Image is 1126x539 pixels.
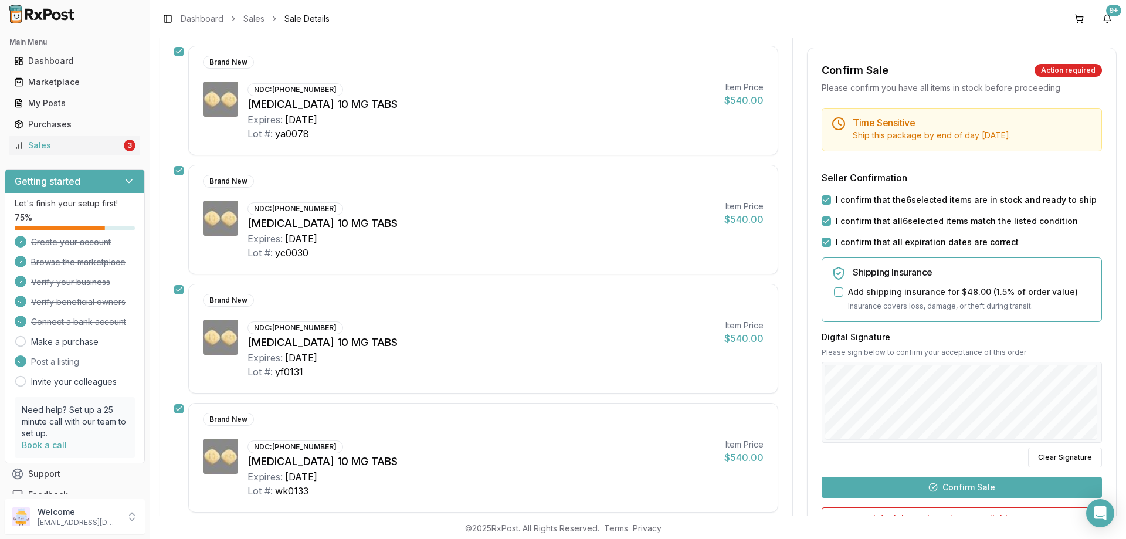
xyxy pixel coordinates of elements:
h3: Seller Confirmation [822,171,1102,185]
img: Farxiga 10 MG TABS [203,439,238,474]
div: Action required [1035,64,1102,77]
div: Lot #: [247,127,273,141]
img: Farxiga 10 MG TABS [203,82,238,117]
p: Please sign below to confirm your acceptance of this order [822,348,1102,357]
h3: Digital Signature [822,331,1102,343]
button: Feedback [5,484,145,506]
div: Brand New [203,175,254,188]
div: Marketplace [14,76,135,88]
span: Connect a bank account [31,316,126,328]
div: Purchases [14,118,135,130]
div: NDC: [PHONE_NUMBER] [247,440,343,453]
p: Let's finish your setup first! [15,198,135,209]
span: Ship this package by end of day [DATE] . [853,130,1011,140]
div: Sales [14,140,121,151]
div: Please confirm you have all items in stock before proceeding [822,82,1102,94]
a: Make a purchase [31,336,99,348]
div: ya0078 [275,127,309,141]
div: [DATE] [285,470,317,484]
p: Insurance covers loss, damage, or theft during transit. [848,300,1092,312]
button: Purchases [5,115,145,134]
span: Browse the marketplace [31,256,126,268]
a: Sales3 [9,135,140,156]
div: Brand New [203,294,254,307]
span: Verify your business [31,276,110,288]
span: Create your account [31,236,111,248]
a: My Posts [9,93,140,114]
div: [DATE] [285,351,317,365]
h5: Time Sensitive [853,118,1092,127]
button: I don't have these items available anymore [822,507,1102,530]
div: [MEDICAL_DATA] 10 MG TABS [247,215,715,232]
h3: Getting started [15,174,80,188]
div: Item Price [724,82,764,93]
div: Open Intercom Messenger [1086,499,1114,527]
div: Lot #: [247,246,273,260]
div: Dashboard [14,55,135,67]
a: Sales [243,13,264,25]
button: Marketplace [5,73,145,91]
span: Sale Details [284,13,330,25]
p: Need help? Set up a 25 minute call with our team to set up. [22,404,128,439]
img: RxPost Logo [5,5,80,23]
button: Confirm Sale [822,477,1102,498]
span: Feedback [28,489,68,501]
div: $540.00 [724,331,764,345]
h2: Main Menu [9,38,140,47]
div: Expires: [247,470,283,484]
button: Clear Signature [1028,448,1102,467]
label: I confirm that all expiration dates are correct [836,236,1019,248]
div: yf0131 [275,365,303,379]
span: 75 % [15,212,32,223]
button: Support [5,463,145,484]
div: NDC: [PHONE_NUMBER] [247,202,343,215]
a: Dashboard [9,50,140,72]
div: Confirm Sale [822,62,888,79]
a: Invite your colleagues [31,376,117,388]
a: Marketplace [9,72,140,93]
label: Add shipping insurance for $48.00 ( 1.5 % of order value) [848,286,1078,298]
div: [DATE] [285,232,317,246]
h5: Shipping Insurance [853,267,1092,277]
div: yc0030 [275,246,308,260]
button: Sales3 [5,136,145,155]
a: Dashboard [181,13,223,25]
label: I confirm that the 6 selected items are in stock and ready to ship [836,194,1097,206]
p: Welcome [38,506,119,518]
label: I confirm that all 6 selected items match the listed condition [836,215,1078,227]
div: [DATE] [285,113,317,127]
div: wk0133 [275,484,308,498]
div: 9+ [1106,5,1121,16]
div: $540.00 [724,450,764,465]
div: Expires: [247,113,283,127]
img: Farxiga 10 MG TABS [203,320,238,355]
div: Item Price [724,439,764,450]
div: NDC: [PHONE_NUMBER] [247,321,343,334]
div: Item Price [724,320,764,331]
a: Privacy [633,523,662,533]
div: [MEDICAL_DATA] 10 MG TABS [247,96,715,113]
button: Dashboard [5,52,145,70]
a: Book a call [22,440,67,450]
div: $540.00 [724,93,764,107]
div: NDC: [PHONE_NUMBER] [247,83,343,96]
div: $540.00 [724,212,764,226]
img: Farxiga 10 MG TABS [203,201,238,236]
span: Post a listing [31,356,79,368]
div: [MEDICAL_DATA] 10 MG TABS [247,334,715,351]
div: Brand New [203,413,254,426]
nav: breadcrumb [181,13,330,25]
p: [EMAIL_ADDRESS][DOMAIN_NAME] [38,518,119,527]
a: Terms [604,523,628,533]
div: Expires: [247,351,283,365]
div: 3 [124,140,135,151]
div: Brand New [203,56,254,69]
div: Item Price [724,201,764,212]
img: User avatar [12,507,30,526]
div: Expires: [247,232,283,246]
div: My Posts [14,97,135,109]
button: My Posts [5,94,145,113]
div: Lot #: [247,365,273,379]
span: Verify beneficial owners [31,296,126,308]
div: Lot #: [247,484,273,498]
